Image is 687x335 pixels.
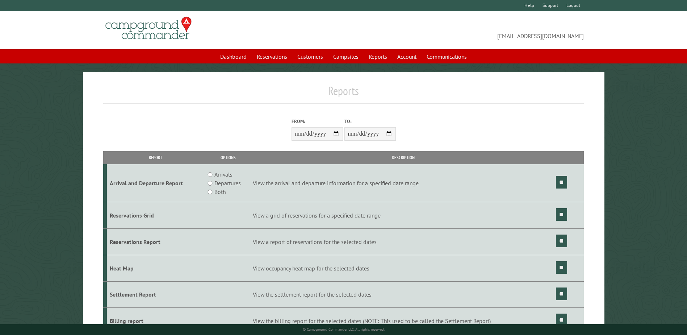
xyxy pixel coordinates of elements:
[107,151,204,164] th: Report
[252,255,555,281] td: View occupancy heat map for the selected dates
[214,187,226,196] label: Both
[303,327,385,332] small: © Campground Commander LLC. All rights reserved.
[107,281,204,308] td: Settlement Report
[107,308,204,334] td: Billing report
[393,50,421,63] a: Account
[214,179,241,187] label: Departures
[252,281,555,308] td: View the settlement report for the selected dates
[252,50,292,63] a: Reservations
[107,255,204,281] td: Heat Map
[292,118,343,125] label: From:
[364,50,391,63] a: Reports
[344,20,584,40] span: [EMAIL_ADDRESS][DOMAIN_NAME]
[329,50,363,63] a: Campsites
[252,164,555,202] td: View the arrival and departure information for a specified date range
[252,228,555,255] td: View a report of reservations for the selected dates
[107,164,204,202] td: Arrival and Departure Report
[214,170,233,179] label: Arrivals
[103,84,583,104] h1: Reports
[103,14,194,42] img: Campground Commander
[252,151,555,164] th: Description
[204,151,251,164] th: Options
[107,228,204,255] td: Reservations Report
[293,50,327,63] a: Customers
[252,202,555,229] td: View a grid of reservations for a specified date range
[252,308,555,334] td: View the billing report for the selected dates (NOTE: This used to be called the Settlement Report)
[216,50,251,63] a: Dashboard
[344,118,396,125] label: To:
[107,202,204,229] td: Reservations Grid
[422,50,471,63] a: Communications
